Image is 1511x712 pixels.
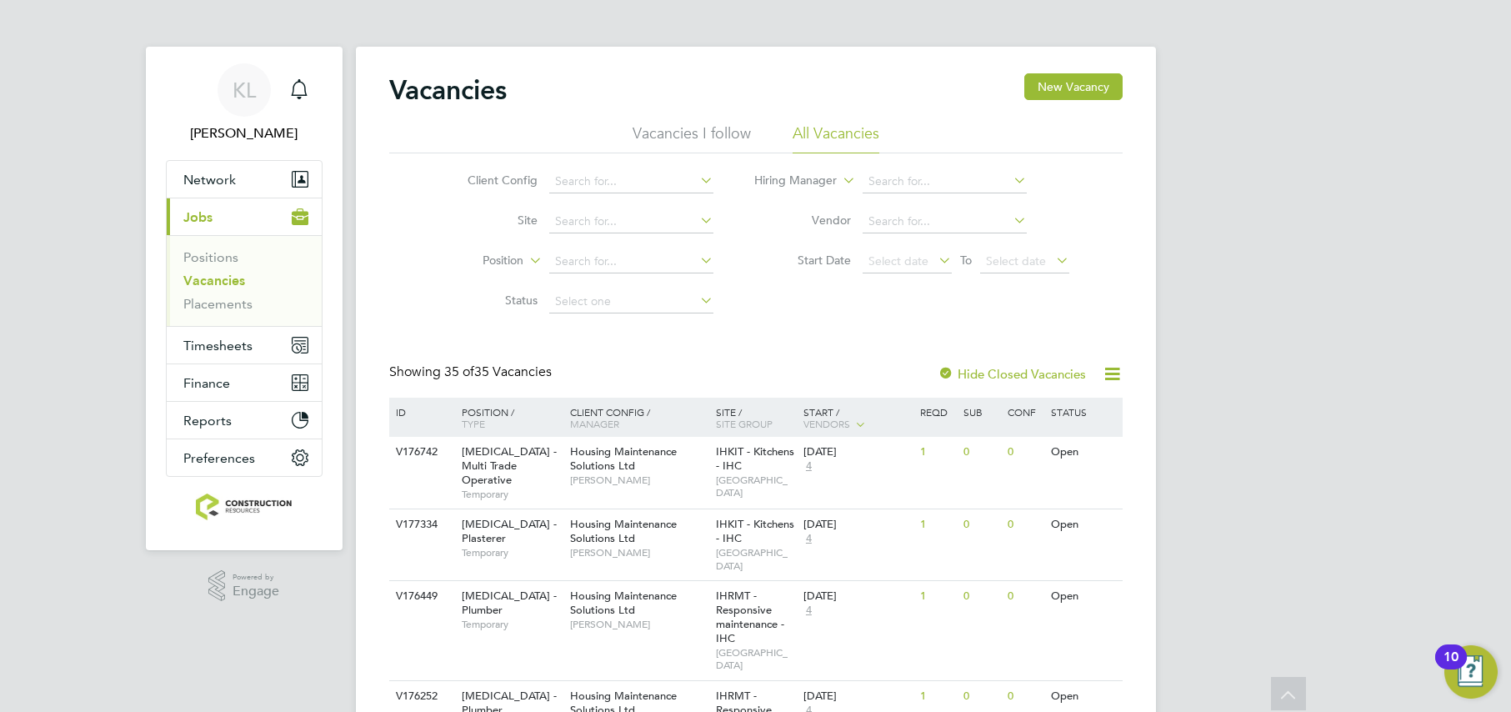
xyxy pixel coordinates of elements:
label: Vendor [755,213,851,228]
span: [GEOGRAPHIC_DATA] [716,474,795,499]
span: Select date [986,253,1046,268]
div: Jobs [167,235,322,326]
div: 0 [959,581,1003,612]
div: Open [1047,581,1119,612]
button: Open Resource Center, 10 new notifications [1444,645,1498,699]
div: Position / [449,398,566,438]
span: Timesheets [183,338,253,353]
button: New Vacancy [1024,73,1123,100]
input: Select one [549,290,713,313]
input: Search for... [549,210,713,233]
a: Positions [183,249,238,265]
span: 35 Vacancies [444,364,552,380]
div: Client Config / [566,398,712,438]
div: 0 [959,509,1003,540]
div: 0 [959,437,1003,468]
input: Search for... [863,170,1027,193]
li: Vacancies I follow [633,123,751,153]
label: Client Config [442,173,538,188]
span: IHKIT - Kitchens - IHC [716,444,794,473]
div: ID [392,398,450,426]
div: Start / [799,398,916,439]
div: Status [1047,398,1119,426]
div: Sub [959,398,1003,426]
span: 4 [803,459,814,474]
a: Go to home page [166,494,323,520]
input: Search for... [863,210,1027,233]
span: Reports [183,413,232,429]
span: [PERSON_NAME] [570,618,708,631]
div: 0 [1003,437,1047,468]
div: [DATE] [803,689,912,704]
span: [MEDICAL_DATA] - Plasterer [462,517,557,545]
div: 1 [916,437,959,468]
div: Showing [389,364,555,381]
li: All Vacancies [793,123,879,153]
button: Timesheets [167,327,322,364]
a: KL[PERSON_NAME] [166,63,323,143]
div: [DATE] [803,445,912,459]
span: Temporary [462,546,562,559]
input: Search for... [549,170,713,193]
span: To [955,249,977,271]
span: IHKIT - Kitchens - IHC [716,517,794,545]
span: Vendors [803,417,850,430]
label: Status [442,293,538,308]
span: Network [183,172,236,188]
div: 1 [916,681,959,712]
span: [GEOGRAPHIC_DATA] [716,646,795,672]
button: Jobs [167,198,322,235]
button: Reports [167,402,322,439]
span: Select date [868,253,928,268]
a: Vacancies [183,273,245,288]
span: Manager [570,417,619,430]
div: V176742 [392,437,450,468]
span: IHRMT - Responsive maintenance - IHC [716,589,784,645]
span: [GEOGRAPHIC_DATA] [716,546,795,572]
label: Position [428,253,523,269]
div: 0 [1003,681,1047,712]
span: Kate Lomax [166,123,323,143]
img: construction-resources-logo-retina.png [196,494,292,520]
span: Finance [183,375,230,391]
label: Hiring Manager [741,173,837,189]
label: Start Date [755,253,851,268]
div: 10 [1443,657,1458,679]
div: [DATE] [803,518,912,532]
div: 0 [1003,581,1047,612]
span: 4 [803,604,814,618]
span: 4 [803,532,814,546]
span: [MEDICAL_DATA] - Plumber [462,589,557,617]
span: Housing Maintenance Solutions Ltd [570,444,677,473]
span: Temporary [462,618,562,631]
span: Type [462,417,485,430]
span: Site Group [716,417,773,430]
a: Powered byEngage [208,570,279,602]
div: 1 [916,509,959,540]
h2: Vacancies [389,73,507,107]
span: Powered by [233,570,279,584]
input: Search for... [549,250,713,273]
span: Temporary [462,488,562,501]
div: Open [1047,437,1119,468]
span: Engage [233,584,279,599]
div: 0 [1003,509,1047,540]
span: [PERSON_NAME] [570,474,708,487]
button: Network [167,161,322,198]
span: Housing Maintenance Solutions Ltd [570,589,677,617]
div: 1 [916,581,959,612]
div: V176449 [392,581,450,612]
div: Site / [712,398,799,438]
span: KL [233,79,256,101]
div: Open [1047,681,1119,712]
div: Reqd [916,398,959,426]
a: Placements [183,296,253,312]
div: 0 [959,681,1003,712]
span: Preferences [183,450,255,466]
div: V177334 [392,509,450,540]
label: Hide Closed Vacancies [938,366,1086,382]
span: [MEDICAL_DATA] - Multi Trade Operative [462,444,557,487]
div: Conf [1003,398,1047,426]
button: Finance [167,364,322,401]
span: [PERSON_NAME] [570,546,708,559]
